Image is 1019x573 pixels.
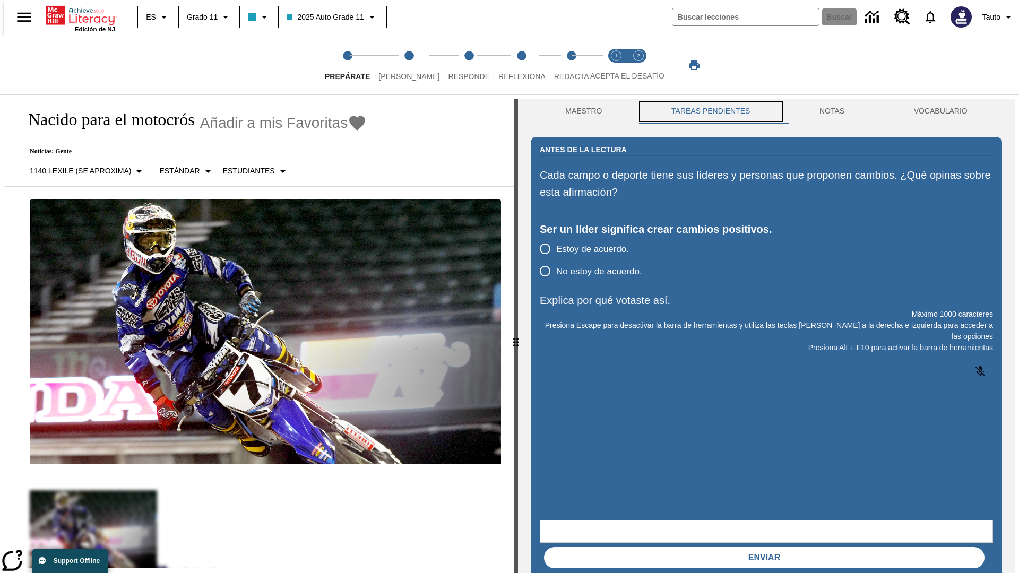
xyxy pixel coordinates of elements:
[677,56,711,75] button: Imprimir
[146,12,156,23] span: ES
[4,8,155,18] body: Explica por qué votaste así. Máximo 1000 caracteres Presiona Alt + F10 para activar la barra de h...
[544,547,985,568] button: Enviar
[540,167,993,201] p: Cada campo o deporte tiene sus líderes y personas que proponen cambios. ¿Qué opinas sobre esta af...
[540,221,993,238] div: Ser un líder significa crear cambios positivos.
[888,3,917,31] a: Centro de recursos, Se abrirá en una pestaña nueva.
[282,7,382,27] button: Clase: 2025 Auto Grade 11, Selecciona una clase
[917,3,944,31] a: Notificaciones
[637,53,640,58] text: 2
[200,114,367,132] button: Añadir a mis Favoritas - Nacido para el motocrós
[32,549,108,573] button: Support Offline
[316,36,378,94] button: Prepárate step 1 of 5
[531,99,637,124] button: Maestro
[219,162,293,181] button: Seleccionar estudiante
[531,99,1002,124] div: Instructional Panel Tabs
[785,99,879,124] button: NOTAS
[859,3,888,32] a: Centro de información
[540,144,627,155] h2: Antes de la lectura
[556,265,642,279] span: No estoy de acuerdo.
[223,166,275,177] p: Estudiantes
[370,36,448,94] button: Lee step 2 of 5
[75,26,115,32] span: Edición de NJ
[244,7,275,27] button: El color de la clase es azul claro. Cambiar el color de la clase.
[944,3,978,31] button: Escoja un nuevo avatar
[159,166,200,177] p: Estándar
[623,36,654,94] button: Acepta el desafío contesta step 2 of 2
[325,72,370,81] span: Prepárate
[378,72,439,81] span: [PERSON_NAME]
[200,115,348,132] span: Añadir a mis Favoritas
[590,72,664,80] span: ACEPTA EL DESAFÍO
[187,12,218,23] span: Grado 11
[968,359,993,384] button: Haga clic para activar la función de reconocimiento de voz
[17,147,367,155] p: Noticias: Gente
[498,72,546,81] span: Reflexiona
[982,12,1000,23] span: Tauto
[54,557,100,565] span: Support Offline
[978,7,1019,27] button: Perfil/Configuración
[540,292,993,309] p: Explica por qué votaste así.
[439,36,498,94] button: Responde step 3 of 5
[8,2,40,33] button: Abrir el menú lateral
[637,99,785,124] button: TAREAS PENDIENTES
[30,199,501,465] img: El corredor de motocrós James Stewart vuela por los aires en su motocicleta de montaña
[141,7,175,27] button: Lenguaje: ES, Selecciona un idioma
[490,36,554,94] button: Reflexiona step 4 of 5
[17,110,195,129] h1: Nacido para el motocrós
[556,242,629,256] span: Estoy de acuerdo.
[672,8,819,25] input: Buscar campo
[601,36,632,94] button: Acepta el desafío lee step 1 of 2
[25,162,150,181] button: Seleccione Lexile, 1140 Lexile (Se aproxima)
[540,309,993,320] p: Máximo 1000 caracteres
[540,342,993,353] p: Presiona Alt + F10 para activar la barra de herramientas
[540,238,651,282] div: poll
[448,72,490,81] span: Responde
[183,7,236,27] button: Grado: Grado 11, Elige un grado
[30,166,131,177] p: 1140 Lexile (Se aproxima)
[546,36,598,94] button: Redacta step 5 of 5
[46,4,115,32] div: Portada
[615,53,617,58] text: 1
[540,320,993,342] p: Presiona Escape para desactivar la barra de herramientas y utiliza las teclas [PERSON_NAME] a la ...
[4,99,514,568] div: reading
[155,162,218,181] button: Tipo de apoyo, Estándar
[951,6,972,28] img: Avatar
[879,99,1002,124] button: VOCABULARIO
[518,99,1015,573] div: activity
[554,72,589,81] span: Redacta
[514,99,518,573] div: Pulsa la tecla de intro o la barra espaciadora y luego presiona las flechas de derecha e izquierd...
[287,12,364,23] span: 2025 Auto Grade 11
